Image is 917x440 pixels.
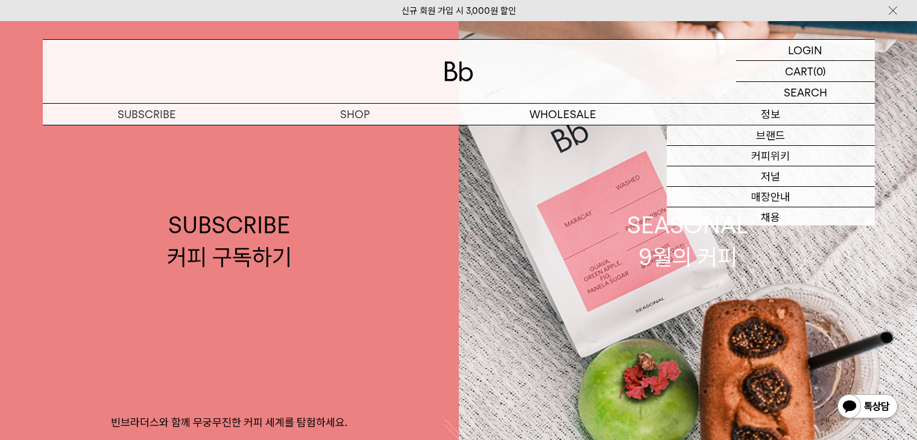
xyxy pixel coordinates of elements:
p: (0) [813,61,826,81]
p: CART [785,61,813,81]
p: WHOLESALE [459,104,667,125]
a: 채용 [667,207,875,228]
a: SHOP [251,104,459,125]
a: 커피위키 [667,146,875,166]
a: 신규 회원 가입 시 3,000원 할인 [402,5,516,16]
a: 매장안내 [667,187,875,207]
p: SEARCH [784,82,827,103]
p: 정보 [667,104,875,125]
a: SUBSCRIBE [43,104,251,125]
a: LOGIN [736,40,875,61]
a: 브랜드 [667,125,875,146]
img: 카카오톡 채널 1:1 채팅 버튼 [836,393,899,422]
img: 로고 [444,61,473,81]
a: 저널 [667,166,875,187]
a: CART (0) [736,61,875,82]
p: LOGIN [788,40,822,60]
div: SEASONAL 9월의 커피 [627,209,749,273]
div: SUBSCRIBE 커피 구독하기 [167,209,292,273]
